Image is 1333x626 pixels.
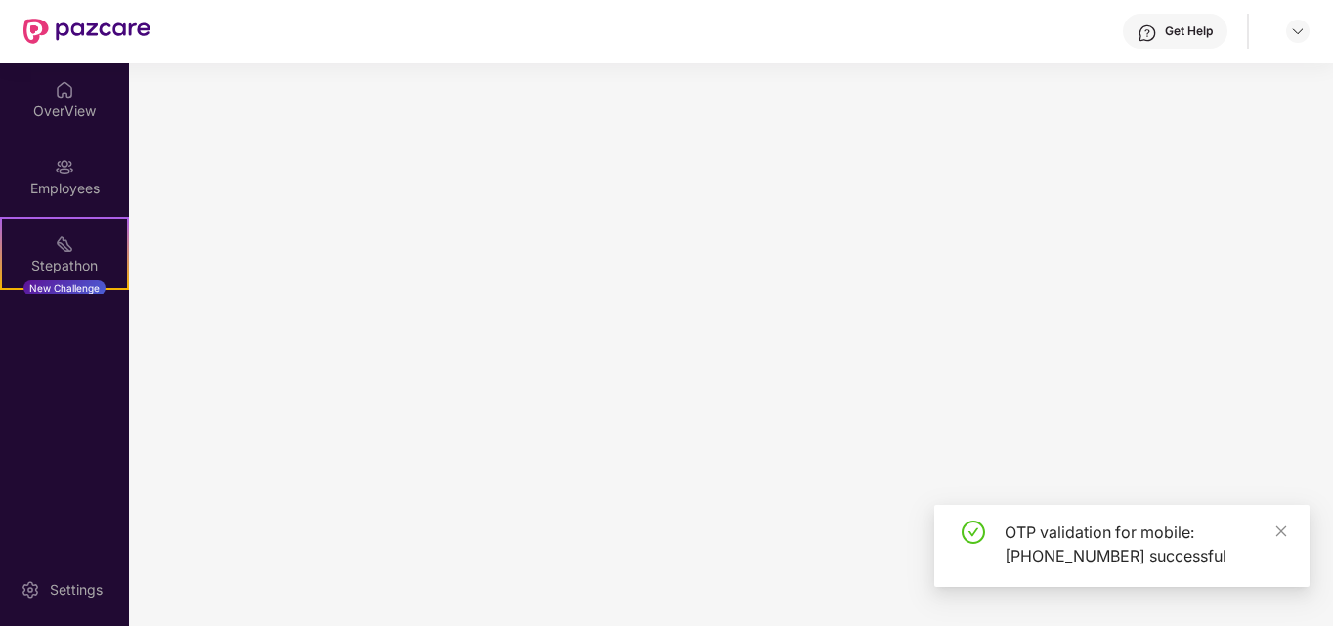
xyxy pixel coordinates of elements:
[55,157,74,177] img: svg+xml;base64,PHN2ZyBpZD0iRW1wbG95ZWVzIiB4bWxucz0iaHR0cDovL3d3dy53My5vcmcvMjAwMC9zdmciIHdpZHRoPS...
[23,280,106,296] div: New Challenge
[1165,23,1213,39] div: Get Help
[1290,23,1306,39] img: svg+xml;base64,PHN2ZyBpZD0iRHJvcGRvd24tMzJ4MzIiIHhtbG5zPSJodHRwOi8vd3d3LnczLm9yZy8yMDAwL3N2ZyIgd2...
[55,234,74,254] img: svg+xml;base64,PHN2ZyB4bWxucz0iaHR0cDovL3d3dy53My5vcmcvMjAwMC9zdmciIHdpZHRoPSIyMSIgaGVpZ2h0PSIyMC...
[1138,23,1157,43] img: svg+xml;base64,PHN2ZyBpZD0iSGVscC0zMngzMiIgeG1sbnM9Imh0dHA6Ly93d3cudzMub3JnLzIwMDAvc3ZnIiB3aWR0aD...
[23,19,150,44] img: New Pazcare Logo
[55,80,74,100] img: svg+xml;base64,PHN2ZyBpZD0iSG9tZSIgeG1sbnM9Imh0dHA6Ly93d3cudzMub3JnLzIwMDAvc3ZnIiB3aWR0aD0iMjAiIG...
[21,580,40,600] img: svg+xml;base64,PHN2ZyBpZD0iU2V0dGluZy0yMHgyMCIgeG1sbnM9Imh0dHA6Ly93d3cudzMub3JnLzIwMDAvc3ZnIiB3aW...
[962,521,985,544] span: check-circle
[1274,524,1288,538] span: close
[44,580,108,600] div: Settings
[2,256,127,275] div: Stepathon
[1005,521,1286,567] div: OTP validation for mobile: [PHONE_NUMBER] successful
